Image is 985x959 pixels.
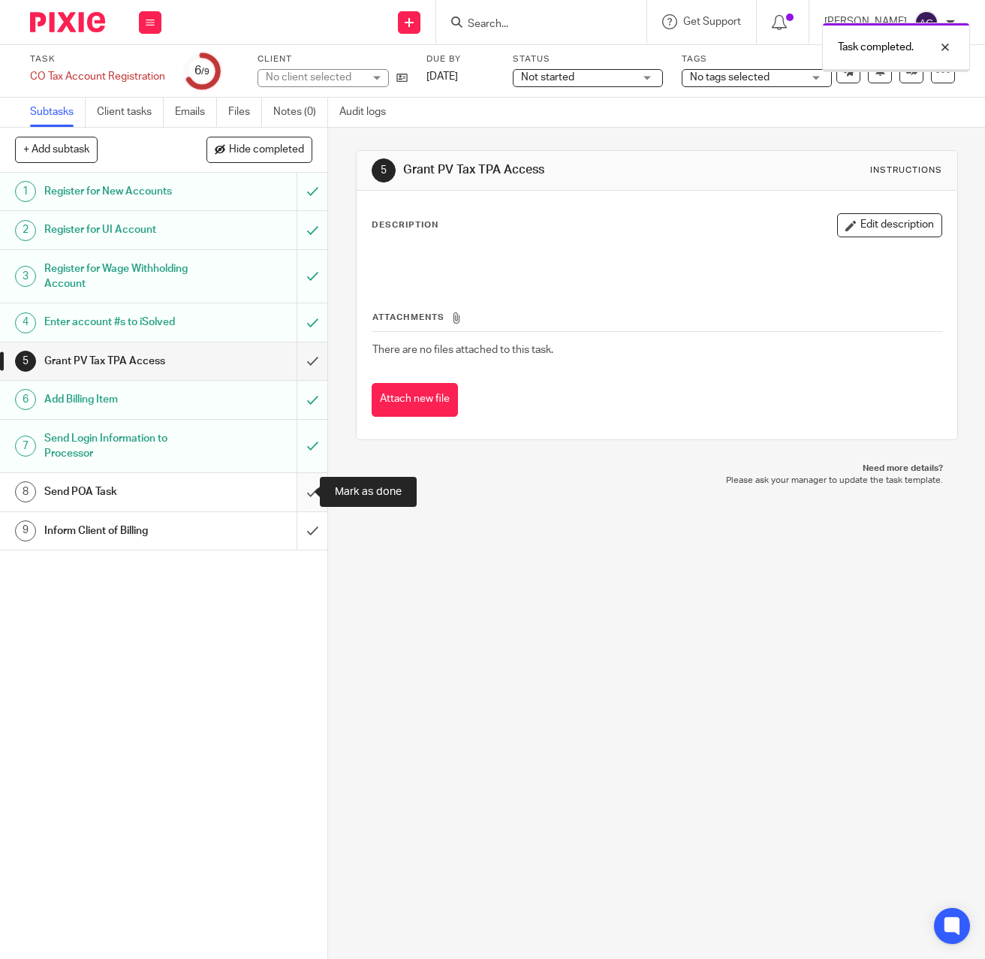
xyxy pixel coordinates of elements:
[201,68,209,76] small: /9
[30,53,165,65] label: Task
[44,350,203,372] h1: Grant PV Tax TPA Access
[403,162,688,178] h1: Grant PV Tax TPA Access
[44,388,203,411] h1: Add Billing Item
[266,70,363,85] div: No client selected
[15,436,36,457] div: 7
[15,137,98,162] button: + Add subtask
[521,72,574,83] span: Not started
[15,351,36,372] div: 5
[372,345,553,355] span: There are no files attached to this task.
[15,312,36,333] div: 4
[44,219,203,241] h1: Register for UI Account
[30,69,165,84] div: CO Tax Account Registration
[690,72,770,83] span: No tags selected
[44,481,203,503] h1: Send POA Task
[258,53,408,65] label: Client
[44,311,203,333] h1: Enter account #s to iSolved
[371,475,943,487] p: Please ask your manager to update the task template.
[339,98,397,127] a: Audit logs
[426,71,458,82] span: [DATE]
[30,12,105,32] img: Pixie
[372,219,438,231] p: Description
[15,220,36,241] div: 2
[15,481,36,502] div: 8
[371,463,943,475] p: Need more details?
[15,181,36,202] div: 1
[44,520,203,542] h1: Inform Client of Billing
[44,427,203,466] h1: Send Login Information to Processor
[228,98,262,127] a: Files
[97,98,164,127] a: Client tasks
[870,164,942,176] div: Instructions
[837,213,942,237] button: Edit description
[30,98,86,127] a: Subtasks
[15,520,36,541] div: 9
[229,144,304,156] span: Hide completed
[273,98,328,127] a: Notes (0)
[44,180,203,203] h1: Register for New Accounts
[194,62,209,80] div: 6
[426,53,494,65] label: Due by
[15,389,36,410] div: 6
[372,158,396,182] div: 5
[372,313,444,321] span: Attachments
[15,266,36,287] div: 3
[838,40,914,55] p: Task completed.
[372,383,458,417] button: Attach new file
[914,11,938,35] img: svg%3E
[44,258,203,296] h1: Register for Wage Withholding Account
[206,137,312,162] button: Hide completed
[175,98,217,127] a: Emails
[466,18,601,32] input: Search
